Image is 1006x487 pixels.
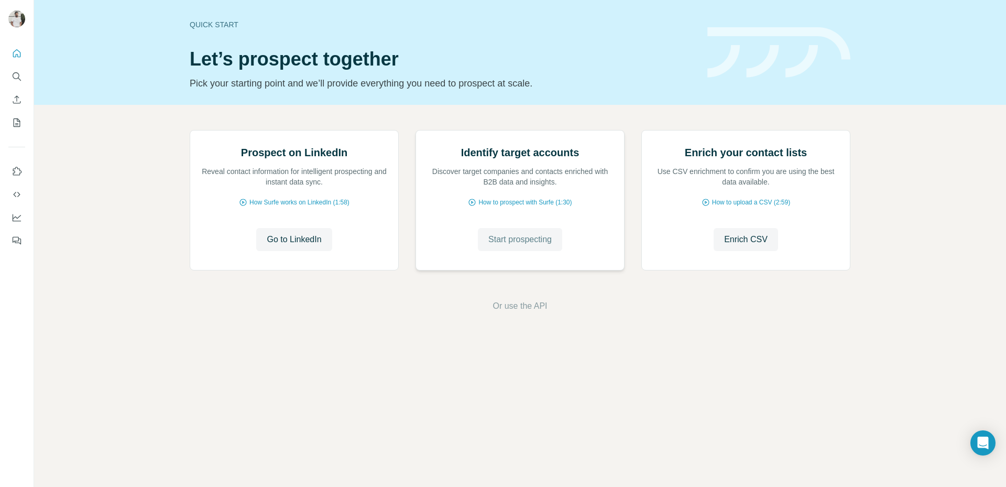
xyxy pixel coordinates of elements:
div: Quick start [190,19,695,30]
button: Dashboard [8,208,25,227]
button: Or use the API [493,300,547,312]
button: Enrich CSV [714,228,778,251]
img: Avatar [8,10,25,27]
button: Use Surfe API [8,185,25,204]
button: Go to LinkedIn [256,228,332,251]
p: Discover target companies and contacts enriched with B2B data and insights. [427,166,614,187]
span: Enrich CSV [724,233,768,246]
h2: Enrich your contact lists [685,145,807,160]
span: How to upload a CSV (2:59) [712,198,790,207]
h2: Identify target accounts [461,145,579,160]
button: Feedback [8,231,25,250]
button: Search [8,67,25,86]
h2: Prospect on LinkedIn [241,145,347,160]
p: Reveal contact information for intelligent prospecting and instant data sync. [201,166,388,187]
span: Go to LinkedIn [267,233,321,246]
span: How to prospect with Surfe (1:30) [478,198,572,207]
img: banner [707,27,850,78]
button: Quick start [8,44,25,63]
p: Use CSV enrichment to confirm you are using the best data available. [652,166,839,187]
span: Start prospecting [488,233,552,246]
button: My lists [8,113,25,132]
button: Start prospecting [478,228,562,251]
button: Enrich CSV [8,90,25,109]
button: Use Surfe on LinkedIn [8,162,25,181]
p: Pick your starting point and we’ll provide everything you need to prospect at scale. [190,76,695,91]
span: How Surfe works on LinkedIn (1:58) [249,198,349,207]
div: Open Intercom Messenger [970,430,996,456]
h1: Let’s prospect together [190,49,695,70]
